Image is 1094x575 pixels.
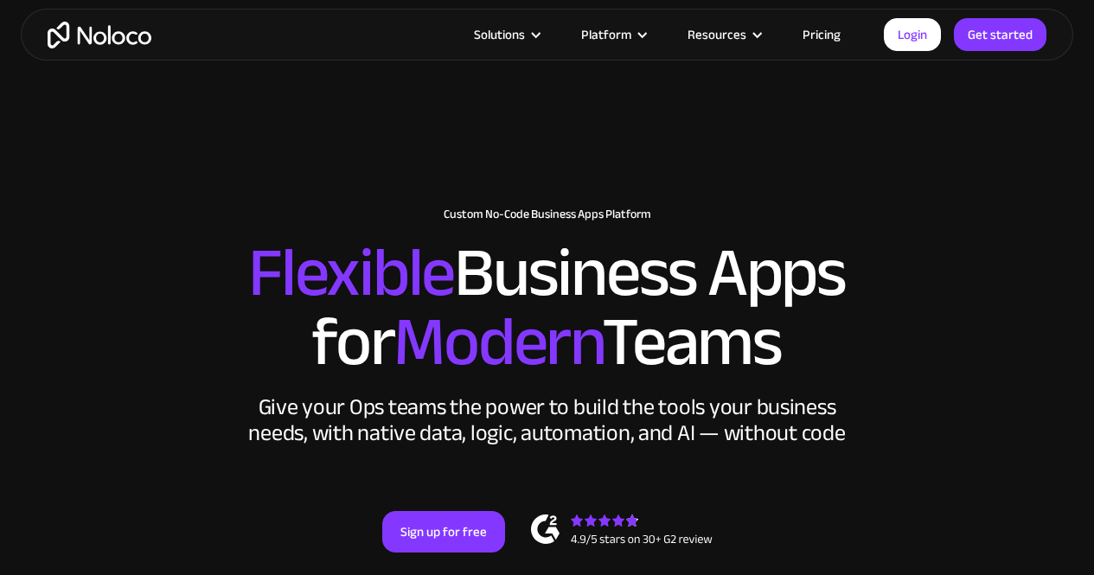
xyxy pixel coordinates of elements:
[245,394,850,446] div: Give your Ops teams the power to build the tools your business needs, with native data, logic, au...
[781,23,862,46] a: Pricing
[666,23,781,46] div: Resources
[17,239,1077,377] h2: Business Apps for Teams
[48,22,151,48] a: home
[452,23,560,46] div: Solutions
[382,511,505,553] a: Sign up for free
[474,23,525,46] div: Solutions
[248,208,454,337] span: Flexible
[954,18,1046,51] a: Get started
[17,208,1077,221] h1: Custom No-Code Business Apps Platform
[688,23,746,46] div: Resources
[393,278,602,406] span: Modern
[884,18,941,51] a: Login
[581,23,631,46] div: Platform
[560,23,666,46] div: Platform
